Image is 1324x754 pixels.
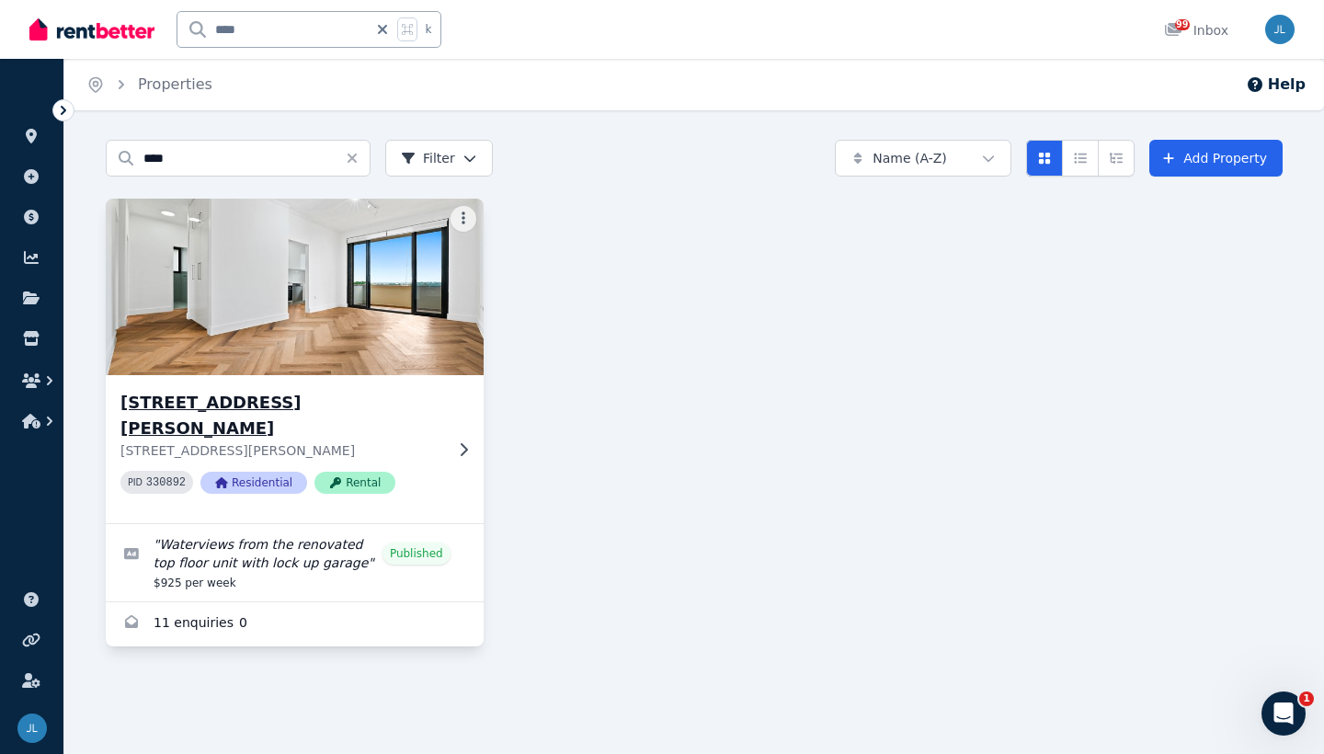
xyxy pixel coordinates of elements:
img: Joanne Lau [17,714,47,743]
code: 330892 [146,476,186,489]
div: Inbox [1164,21,1228,40]
a: Properties [138,75,212,93]
button: Name (A-Z) [835,140,1011,177]
span: k [425,22,431,37]
button: Clear search [345,140,371,177]
span: Residential [200,472,307,494]
a: Enquiries for 7/25 Charles Street, Five Dock [106,602,484,646]
span: Filter [401,149,455,167]
a: Edit listing: Waterviews from the renovated top floor unit with lock up garage [106,524,484,601]
img: RentBetter [29,16,154,43]
h3: [STREET_ADDRESS][PERSON_NAME] [120,390,443,441]
small: PID [128,477,143,487]
button: More options [451,206,476,232]
img: Joanne Lau [1265,15,1295,44]
button: Card view [1026,140,1063,177]
span: Name (A-Z) [873,149,947,167]
a: Add Property [1149,140,1283,177]
button: Help [1246,74,1306,96]
div: View options [1026,140,1135,177]
span: 1 [1299,691,1314,706]
button: Expanded list view [1098,140,1135,177]
button: Filter [385,140,493,177]
nav: Breadcrumb [64,59,234,110]
span: Rental [314,472,395,494]
iframe: Intercom live chat [1261,691,1306,736]
a: 7/25 Charles Street, Five Dock[STREET_ADDRESS][PERSON_NAME][STREET_ADDRESS][PERSON_NAME]PID 33089... [106,199,484,523]
img: 7/25 Charles Street, Five Dock [97,194,493,380]
span: 99 [1175,19,1190,30]
p: [STREET_ADDRESS][PERSON_NAME] [120,441,443,460]
button: Compact list view [1062,140,1099,177]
